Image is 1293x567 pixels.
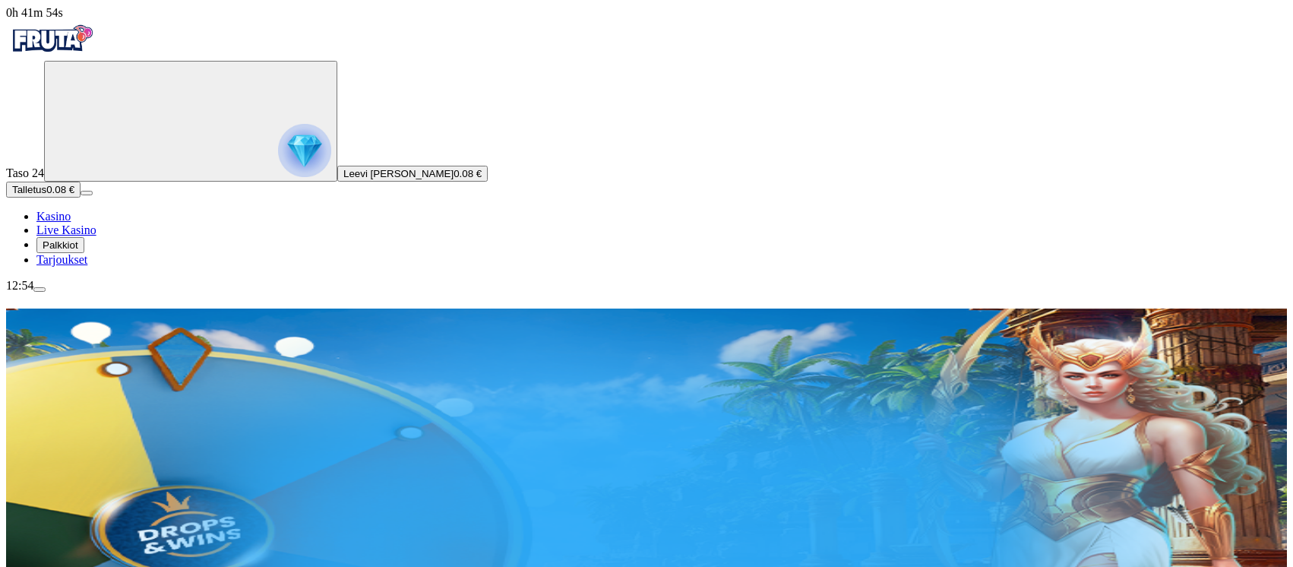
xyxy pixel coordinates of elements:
button: menu [81,191,93,195]
a: poker-chip iconLive Kasino [36,223,96,236]
span: 0.08 € [46,184,74,195]
span: 0.08 € [454,168,482,179]
span: 12:54 [6,279,33,292]
button: Talletusplus icon0.08 € [6,182,81,198]
button: menu [33,287,46,292]
span: Leevi [PERSON_NAME] [343,168,454,179]
span: Kasino [36,210,71,223]
button: reward iconPalkkiot [36,237,84,253]
span: user session time [6,6,63,19]
img: reward progress [278,124,331,177]
span: Live Kasino [36,223,96,236]
span: Talletus [12,184,46,195]
img: Fruta [6,20,97,58]
span: Taso 24 [6,166,44,179]
button: Leevi [PERSON_NAME]0.08 € [337,166,488,182]
span: Tarjoukset [36,253,87,266]
a: Fruta [6,47,97,60]
button: reward progress [44,61,337,182]
nav: Primary [6,20,1287,267]
a: diamond iconKasino [36,210,71,223]
a: gift-inverted iconTarjoukset [36,253,87,266]
span: Palkkiot [43,239,78,251]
